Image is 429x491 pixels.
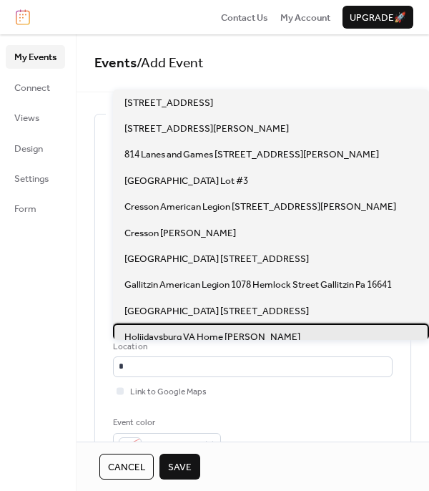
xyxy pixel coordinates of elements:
[113,416,218,430] div: Event color
[6,167,65,190] a: Settings
[6,45,65,68] a: My Events
[14,172,49,186] span: Settings
[221,11,268,25] span: Contact Us
[6,197,65,220] a: Form
[99,454,154,480] button: Cancel
[124,278,392,292] span: Gallitzin American Legion 1078 Hemlock Street Gallitzin Pa 16641
[280,10,330,24] a: My Account
[124,122,289,136] span: [STREET_ADDRESS][PERSON_NAME]
[280,11,330,25] span: My Account
[137,50,204,77] span: / Add Event
[124,147,379,162] span: 814 Lanes and Games [STREET_ADDRESS][PERSON_NAME]
[350,11,406,25] span: Upgrade 🚀
[94,50,137,77] a: Events
[124,174,248,188] span: [GEOGRAPHIC_DATA] Lot #3
[108,460,145,475] span: Cancel
[342,6,413,29] button: Upgrade🚀
[14,81,50,95] span: Connect
[124,200,396,214] span: Cresson American Legion [STREET_ADDRESS][PERSON_NAME]
[130,385,207,399] span: Link to Google Maps
[124,96,213,110] span: [STREET_ADDRESS]
[6,106,65,129] a: Views
[14,142,43,156] span: Design
[168,460,192,475] span: Save
[124,304,309,319] span: [GEOGRAPHIC_DATA] [STREET_ADDRESS]
[221,10,268,24] a: Contact Us
[159,454,200,480] button: Save
[6,76,65,99] a: Connect
[124,330,300,344] span: Holiidaysburg VA Home [PERSON_NAME]
[14,50,56,64] span: My Events
[124,252,309,266] span: [GEOGRAPHIC_DATA] [STREET_ADDRESS]
[14,202,36,216] span: Form
[14,111,39,125] span: Views
[16,9,30,25] img: logo
[124,226,236,240] span: Cresson [PERSON_NAME]
[6,137,65,160] a: Design
[113,340,390,354] div: Location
